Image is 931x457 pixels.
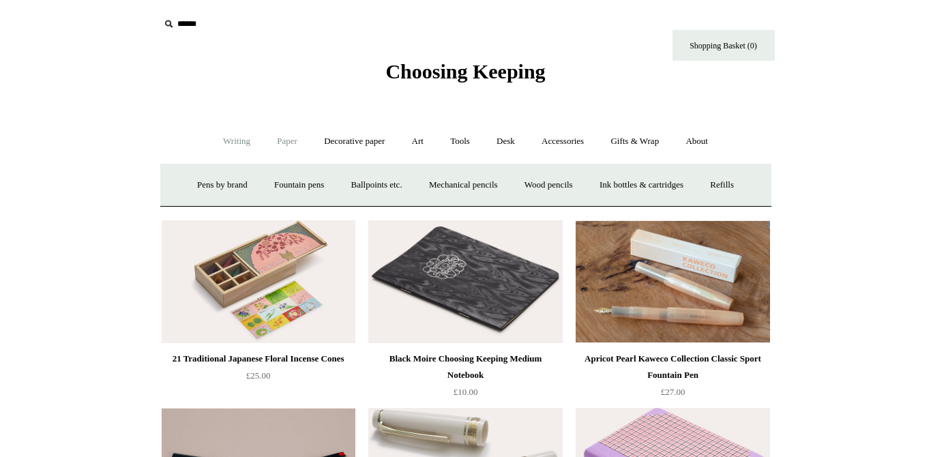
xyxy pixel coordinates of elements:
a: Shopping Basket (0) [673,30,775,61]
span: £25.00 [246,370,271,381]
a: Desk [484,123,527,160]
img: Apricot Pearl Kaweco Collection Classic Sport Fountain Pen [576,220,769,343]
a: Pens by brand [185,167,260,203]
a: Apricot Pearl Kaweco Collection Classic Sport Fountain Pen £27.00 [576,351,769,407]
a: Tools [438,123,482,160]
a: Writing [211,123,263,160]
a: Black Moire Choosing Keeping Medium Notebook Black Moire Choosing Keeping Medium Notebook [368,220,562,343]
a: Wood pencils [512,167,585,203]
a: Apricot Pearl Kaweco Collection Classic Sport Fountain Pen Apricot Pearl Kaweco Collection Classi... [576,220,769,343]
div: Black Moire Choosing Keeping Medium Notebook [372,351,559,383]
a: Gifts & Wrap [598,123,671,160]
a: Art [400,123,436,160]
a: Accessories [529,123,596,160]
span: £27.00 [661,387,685,397]
div: Apricot Pearl Kaweco Collection Classic Sport Fountain Pen [579,351,766,383]
a: Ballpoints etc. [339,167,415,203]
a: Refills [698,167,746,203]
a: Choosing Keeping [385,71,545,80]
img: Black Moire Choosing Keeping Medium Notebook [368,220,562,343]
a: Black Moire Choosing Keeping Medium Notebook £10.00 [368,351,562,407]
a: Mechanical pencils [417,167,510,203]
a: Paper [265,123,310,160]
a: 21 Traditional Japanese Floral Incense Cones £25.00 [162,351,355,407]
a: Fountain pens [262,167,336,203]
div: 21 Traditional Japanese Floral Incense Cones [165,351,352,367]
a: Ink bottles & cartridges [587,167,696,203]
span: £10.00 [454,387,478,397]
span: Choosing Keeping [385,60,545,83]
a: Decorative paper [312,123,397,160]
a: 21 Traditional Japanese Floral Incense Cones 21 Traditional Japanese Floral Incense Cones [162,220,355,343]
a: About [673,123,720,160]
img: 21 Traditional Japanese Floral Incense Cones [162,220,355,343]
